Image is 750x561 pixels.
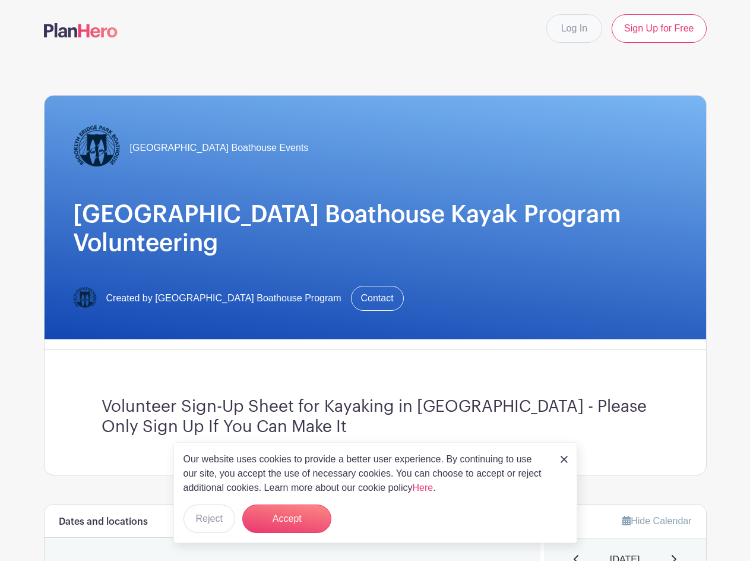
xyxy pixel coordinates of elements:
img: Logo-Title.png [73,286,97,310]
h3: Volunteer Sign-Up Sheet for Kayaking in [GEOGRAPHIC_DATA] - Please Only Sign Up If You Can Make It [102,397,649,437]
img: logo-507f7623f17ff9eddc593b1ce0a138ce2505c220e1c5a4e2b4648c50719b7d32.svg [44,23,118,37]
img: close_button-5f87c8562297e5c2d7936805f587ecaba9071eb48480494691a3f1689db116b3.svg [561,456,568,463]
p: Our website uses cookies to provide a better user experience. By continuing to use our site, you ... [183,452,548,495]
a: Log In [546,14,602,43]
a: Sign Up for Free [612,14,706,43]
span: [GEOGRAPHIC_DATA] Boathouse Events [130,141,309,155]
button: Reject [183,505,235,533]
h1: [GEOGRAPHIC_DATA] Boathouse Kayak Program Volunteering [73,200,678,257]
a: Contact [351,286,404,311]
span: Created by [GEOGRAPHIC_DATA] Boathouse Program [106,291,341,305]
button: Accept [242,505,331,533]
a: Here [413,483,433,493]
a: Hide Calendar [622,516,691,526]
img: Logo-Title.png [73,124,121,172]
h6: Dates and locations [59,516,148,528]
